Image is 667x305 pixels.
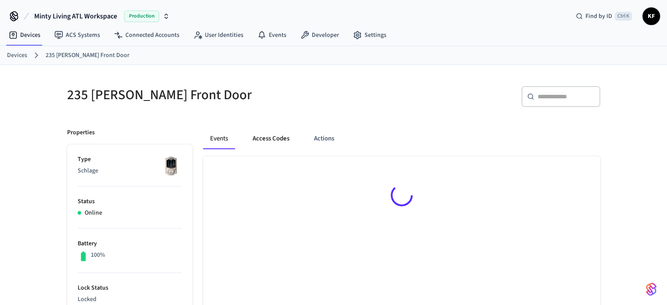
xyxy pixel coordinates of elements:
span: Ctrl K [615,12,632,21]
p: Type [78,155,182,164]
a: 235 [PERSON_NAME] Front Door [46,51,129,60]
button: Events [203,128,235,149]
a: Events [250,27,293,43]
div: ant example [203,128,600,149]
img: SeamLogoGradient.69752ec5.svg [646,282,656,296]
img: Schlage Sense Smart Deadbolt with Camelot Trim, Front [160,155,182,177]
p: Battery [78,239,182,248]
p: Schlage [78,166,182,176]
button: Actions [307,128,341,149]
a: Settings [346,27,393,43]
p: Lock Status [78,283,182,293]
a: ACS Systems [47,27,107,43]
p: Properties [67,128,95,137]
span: Minty Living ATL Workspace [34,11,117,22]
button: KF [642,7,660,25]
button: Access Codes [246,128,296,149]
a: Devices [7,51,27,60]
span: KF [643,8,659,24]
a: Developer [293,27,346,43]
a: User Identities [186,27,250,43]
span: Production [124,11,159,22]
span: Find by ID [585,12,612,21]
a: Devices [2,27,47,43]
a: Connected Accounts [107,27,186,43]
p: Locked [78,295,182,304]
p: Status [78,197,182,206]
p: 100% [91,251,105,260]
h5: 235 [PERSON_NAME] Front Door [67,86,328,104]
p: Online [85,208,102,218]
div: Find by IDCtrl K [569,8,639,24]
